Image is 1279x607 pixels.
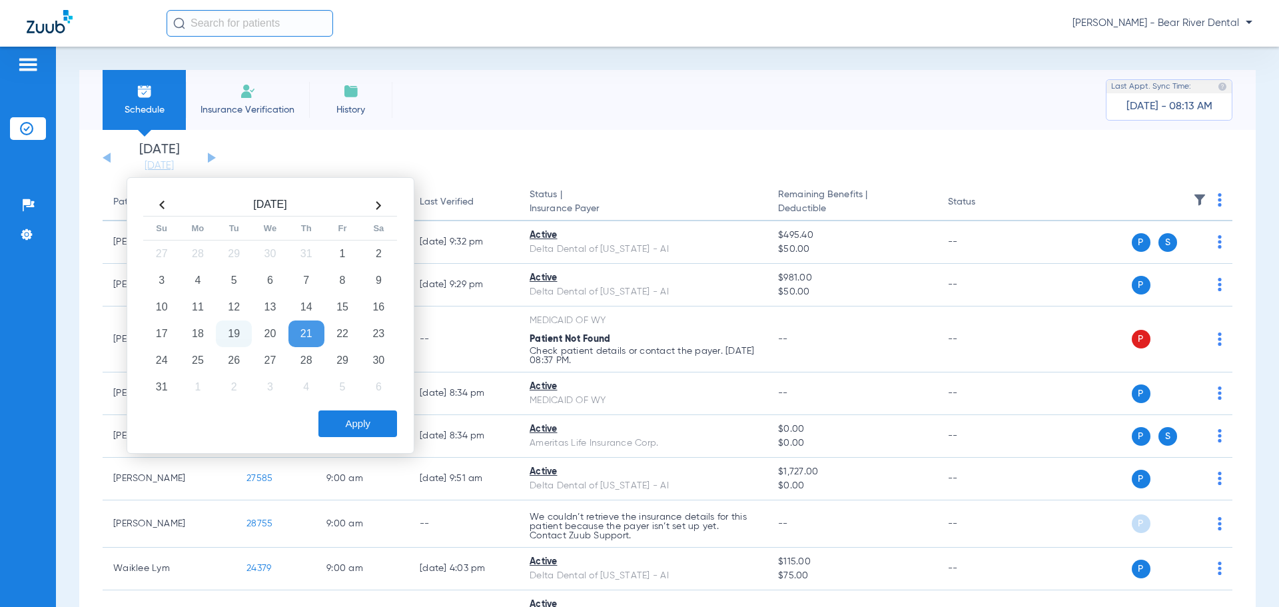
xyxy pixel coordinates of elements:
input: Search for patients [167,10,333,37]
span: P [1132,233,1150,252]
img: hamburger-icon [17,57,39,73]
td: -- [409,500,519,548]
span: $0.00 [778,479,926,493]
button: Apply [318,410,397,437]
td: -- [409,306,519,372]
img: History [343,83,359,99]
td: -- [937,415,1027,458]
span: P [1132,276,1150,295]
span: P [1132,427,1150,446]
span: P [1132,330,1150,348]
td: [DATE] 9:32 PM [409,221,519,264]
span: Schedule [113,103,176,117]
p: Check patient details or contact the payer. [DATE] 08:37 PM. [530,346,757,365]
td: -- [937,264,1027,306]
span: Insurance Payer [530,202,757,216]
th: Remaining Benefits | [767,184,937,221]
span: History [319,103,382,117]
span: $50.00 [778,285,926,299]
img: group-dot-blue.svg [1218,517,1222,530]
td: 9:00 AM [316,500,409,548]
div: MEDICAID OF WY [530,314,757,328]
span: Insurance Verification [196,103,299,117]
span: $1,727.00 [778,465,926,479]
span: $495.40 [778,229,926,243]
div: Delta Dental of [US_STATE] - AI [530,285,757,299]
img: Zuub Logo [27,10,73,33]
span: [DATE] - 08:13 AM [1126,100,1212,113]
div: Active [530,465,757,479]
img: Manual Insurance Verification [240,83,256,99]
div: Active [530,380,757,394]
span: P [1132,560,1150,578]
img: Schedule [137,83,153,99]
div: Last Verified [420,195,508,209]
div: Active [530,229,757,243]
td: [DATE] 9:51 AM [409,458,519,500]
span: [PERSON_NAME] - Bear River Dental [1072,17,1252,30]
img: group-dot-blue.svg [1218,235,1222,249]
span: Patient Not Found [530,334,610,344]
td: -- [937,458,1027,500]
span: -- [778,388,788,398]
iframe: Chat Widget [1212,543,1279,607]
span: P [1132,470,1150,488]
span: $50.00 [778,243,926,257]
img: filter.svg [1193,193,1206,207]
div: Patient Name [113,195,225,209]
span: 24379 [246,564,271,573]
td: -- [937,306,1027,372]
span: $75.00 [778,569,926,583]
img: group-dot-blue.svg [1218,386,1222,400]
th: Status | [519,184,767,221]
span: Last Appt. Sync Time: [1111,80,1191,93]
td: [PERSON_NAME] [103,458,236,500]
li: [DATE] [119,143,199,173]
span: -- [778,519,788,528]
p: We couldn’t retrieve the insurance details for this patient because the payer isn’t set up yet. C... [530,512,757,540]
td: -- [937,221,1027,264]
span: P [1132,384,1150,403]
td: [DATE] 8:34 PM [409,372,519,415]
td: [DATE] 8:34 PM [409,415,519,458]
td: 9:00 AM [316,458,409,500]
img: group-dot-blue.svg [1218,193,1222,207]
td: -- [937,548,1027,590]
div: Delta Dental of [US_STATE] - AI [530,569,757,583]
img: group-dot-blue.svg [1218,429,1222,442]
div: Last Verified [420,195,474,209]
div: Patient Name [113,195,172,209]
span: -- [778,334,788,344]
div: Active [530,271,757,285]
td: -- [937,500,1027,548]
span: 27585 [246,474,272,483]
span: $0.00 [778,422,926,436]
th: Status [937,184,1027,221]
div: Active [530,555,757,569]
div: Delta Dental of [US_STATE] - AI [530,479,757,493]
a: [DATE] [119,159,199,173]
span: Deductible [778,202,926,216]
span: $0.00 [778,436,926,450]
span: $981.00 [778,271,926,285]
span: S [1158,427,1177,446]
span: $115.00 [778,555,926,569]
span: S [1158,233,1177,252]
td: [DATE] 4:03 PM [409,548,519,590]
td: [DATE] 9:29 PM [409,264,519,306]
img: Search Icon [173,17,185,29]
td: Waiklee Lym [103,548,236,590]
th: [DATE] [180,195,360,217]
span: P [1132,514,1150,533]
td: 9:00 AM [316,548,409,590]
img: group-dot-blue.svg [1218,278,1222,291]
img: last sync help info [1218,82,1227,91]
td: [PERSON_NAME] [103,500,236,548]
div: MEDICAID OF WY [530,394,757,408]
span: 28755 [246,519,272,528]
div: Ameritas Life Insurance Corp. [530,436,757,450]
div: Active [530,422,757,436]
div: Delta Dental of [US_STATE] - AI [530,243,757,257]
td: -- [937,372,1027,415]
